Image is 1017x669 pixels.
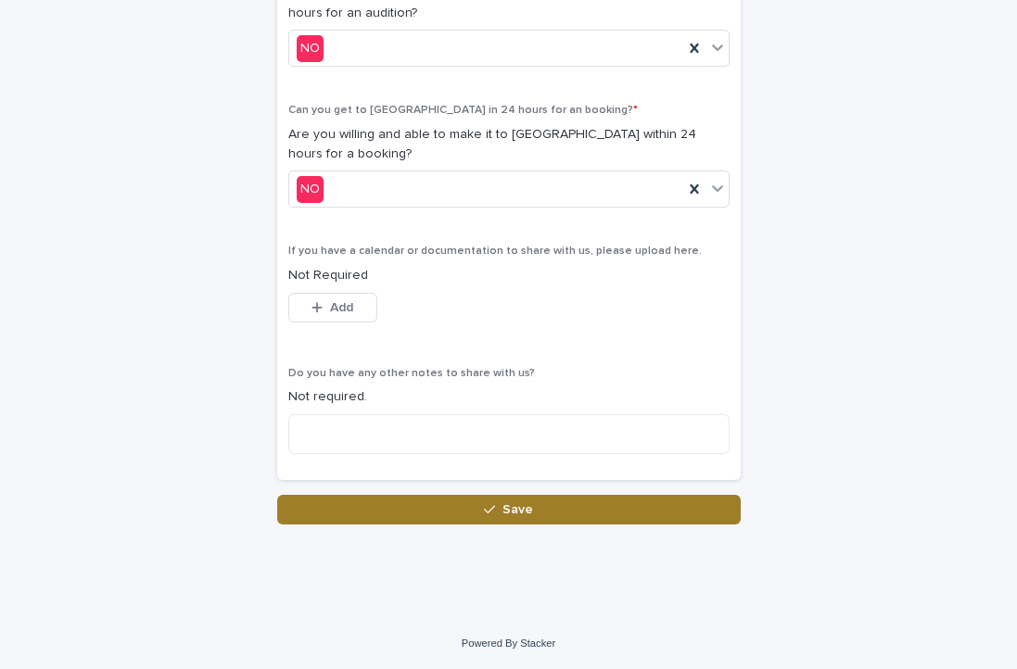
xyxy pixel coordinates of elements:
[288,293,377,322] button: Add
[502,503,533,516] span: Save
[288,368,535,379] span: Do you have any other notes to share with us?
[288,266,730,285] p: Not Required
[297,176,324,203] div: NO
[288,105,638,116] span: Can you get to [GEOGRAPHIC_DATA] in 24 hours for an booking?
[330,301,353,314] span: Add
[297,35,324,62] div: NO
[288,387,730,407] p: Not required.
[288,125,730,164] p: Are you willing and able to make it to [GEOGRAPHIC_DATA] within 24 hours for a booking?
[288,246,702,257] span: If you have a calendar or documentation to share with us, please upload here.
[277,495,741,524] button: Save
[462,637,555,649] a: Powered By Stacker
